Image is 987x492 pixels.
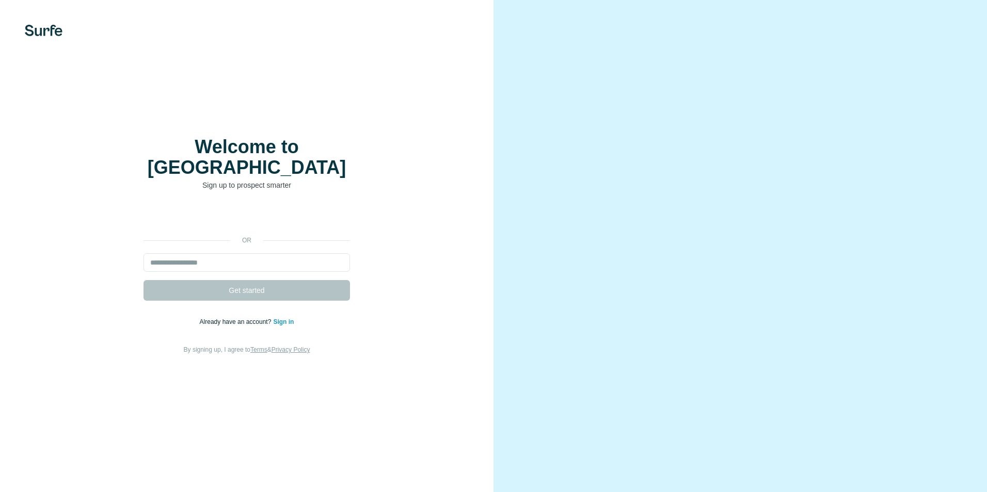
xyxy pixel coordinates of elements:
p: Sign up to prospect smarter [144,180,350,190]
a: Terms [250,346,267,353]
a: Sign in [273,318,294,325]
span: Already have an account? [200,318,274,325]
a: Privacy Policy [272,346,310,353]
h1: Welcome to [GEOGRAPHIC_DATA] [144,137,350,178]
span: By signing up, I agree to & [184,346,310,353]
img: Surfe's logo [25,25,62,36]
p: or [230,236,263,245]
